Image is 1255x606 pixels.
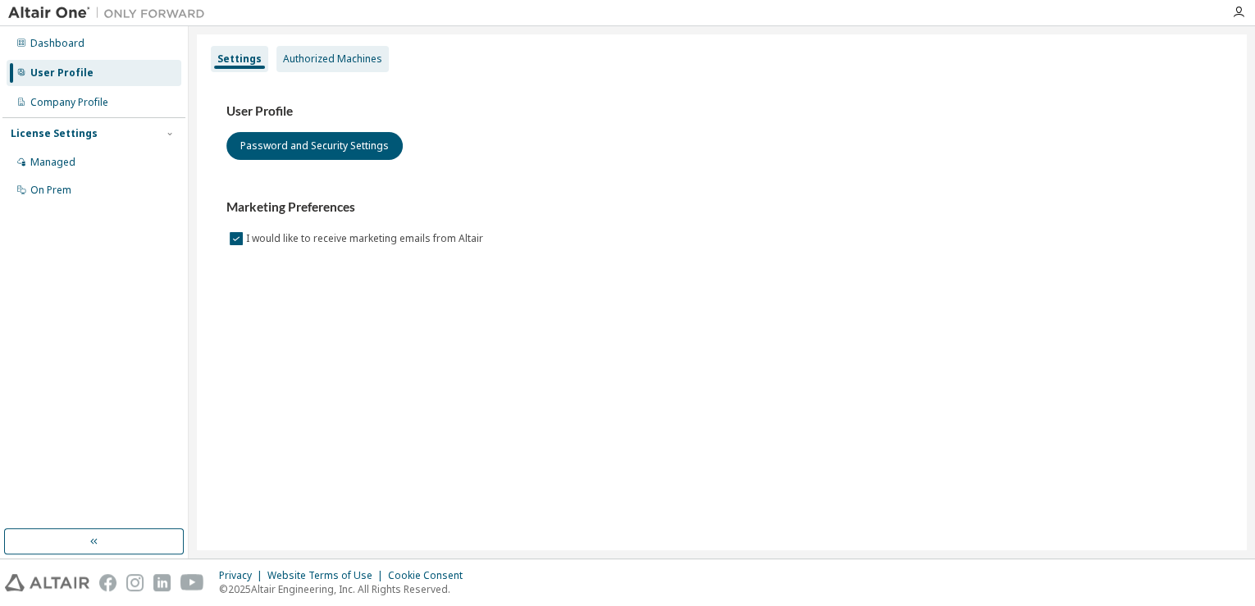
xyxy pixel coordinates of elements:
[30,37,84,50] div: Dashboard
[30,184,71,197] div: On Prem
[180,574,204,591] img: youtube.svg
[99,574,116,591] img: facebook.svg
[30,156,75,169] div: Managed
[217,52,262,66] div: Settings
[30,66,94,80] div: User Profile
[283,52,382,66] div: Authorized Machines
[226,103,1217,120] h3: User Profile
[153,574,171,591] img: linkedin.svg
[8,5,213,21] img: Altair One
[226,132,403,160] button: Password and Security Settings
[30,96,108,109] div: Company Profile
[5,574,89,591] img: altair_logo.svg
[388,569,472,582] div: Cookie Consent
[219,569,267,582] div: Privacy
[126,574,144,591] img: instagram.svg
[219,582,472,596] p: © 2025 Altair Engineering, Inc. All Rights Reserved.
[267,569,388,582] div: Website Terms of Use
[226,199,1217,216] h3: Marketing Preferences
[246,229,486,248] label: I would like to receive marketing emails from Altair
[11,127,98,140] div: License Settings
